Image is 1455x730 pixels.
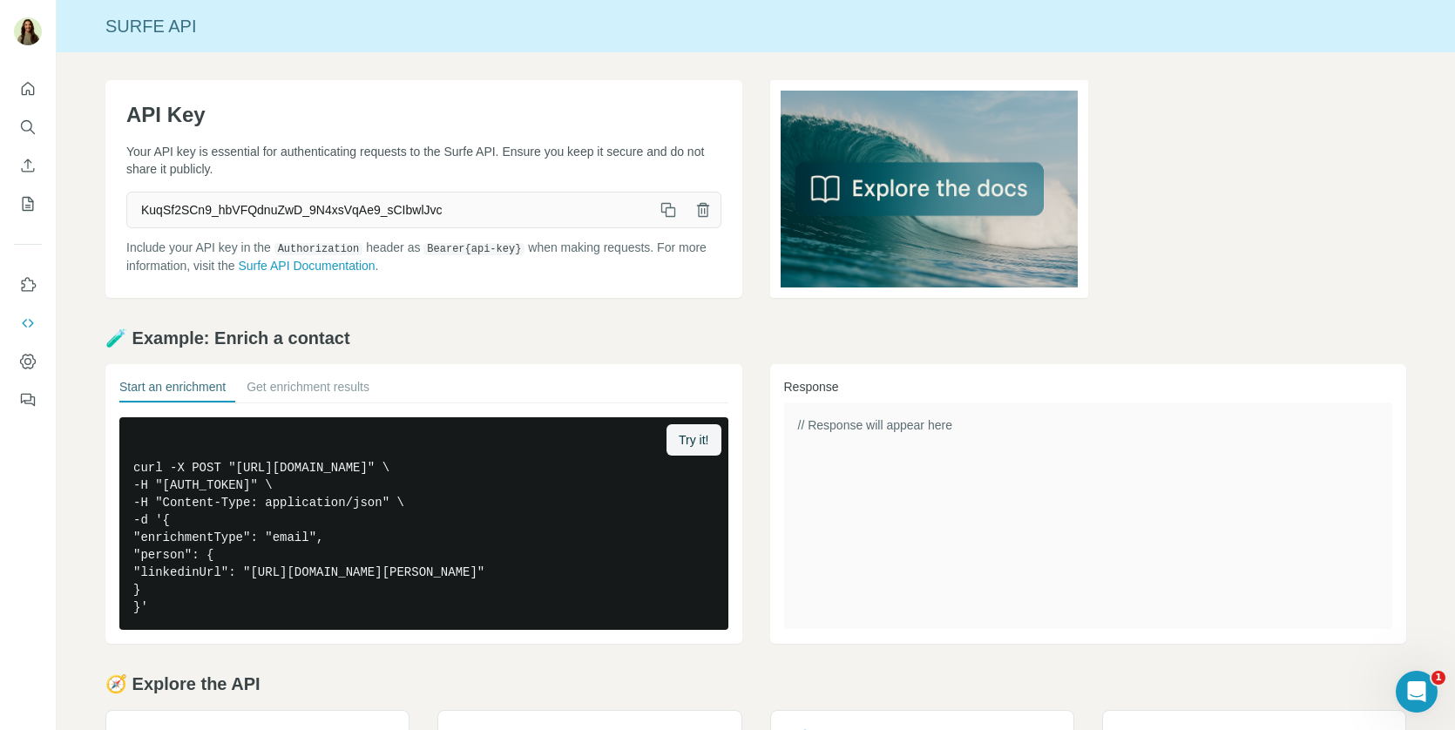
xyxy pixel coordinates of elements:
[14,17,42,45] img: Avatar
[14,308,42,339] button: Use Surfe API
[119,417,728,630] pre: curl -X POST "[URL][DOMAIN_NAME]" \ -H "[AUTH_TOKEN]" \ -H "Content-Type: application/json" \ -d ...
[127,194,651,226] span: KuqSf2SCn9_hbVFQdnuZwD_9N4xsVqAe9_sCIbwlJvc
[105,326,1406,350] h2: 🧪 Example: Enrich a contact
[238,259,375,273] a: Surfe API Documentation
[784,378,1393,395] h3: Response
[274,243,363,255] code: Authorization
[1396,671,1438,713] iframe: Intercom live chat
[119,378,226,402] button: Start an enrichment
[14,346,42,377] button: Dashboard
[14,150,42,181] button: Enrich CSV
[126,101,721,129] h1: API Key
[14,384,42,416] button: Feedback
[667,424,721,456] button: Try it!
[423,243,524,255] code: Bearer {api-key}
[798,418,952,432] span: // Response will appear here
[14,73,42,105] button: Quick start
[126,143,721,178] p: Your API key is essential for authenticating requests to the Surfe API. Ensure you keep it secure...
[679,431,708,449] span: Try it!
[1431,671,1445,685] span: 1
[247,378,369,402] button: Get enrichment results
[57,14,1455,38] div: Surfe API
[14,112,42,143] button: Search
[126,239,721,274] p: Include your API key in the header as when making requests. For more information, visit the .
[14,188,42,220] button: My lists
[14,269,42,301] button: Use Surfe on LinkedIn
[105,672,1406,696] h2: 🧭 Explore the API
